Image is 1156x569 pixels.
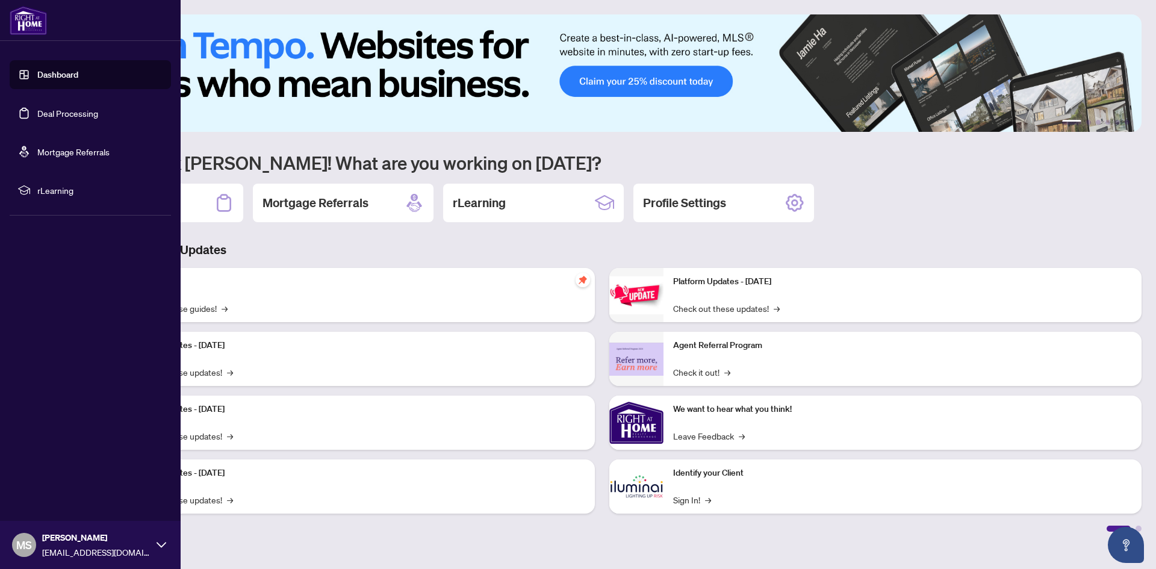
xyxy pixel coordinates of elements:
[42,531,151,544] span: [PERSON_NAME]
[1125,120,1130,125] button: 6
[724,365,730,379] span: →
[673,403,1132,416] p: We want to hear what you think!
[1062,120,1081,125] button: 1
[126,275,585,288] p: Self-Help
[222,302,228,315] span: →
[37,108,98,119] a: Deal Processing
[609,396,663,450] img: We want to hear what you think!
[1086,120,1091,125] button: 2
[16,536,32,553] span: MS
[63,14,1142,132] img: Slide 0
[10,6,47,35] img: logo
[42,546,151,559] span: [EMAIL_ADDRESS][DOMAIN_NAME]
[227,493,233,506] span: →
[609,459,663,514] img: Identify your Client
[126,339,585,352] p: Platform Updates - [DATE]
[774,302,780,315] span: →
[126,403,585,416] p: Platform Updates - [DATE]
[126,467,585,480] p: Platform Updates - [DATE]
[673,429,745,443] a: Leave Feedback→
[673,365,730,379] a: Check it out!→
[673,339,1132,352] p: Agent Referral Program
[673,302,780,315] a: Check out these updates!→
[37,146,110,157] a: Mortgage Referrals
[227,365,233,379] span: →
[1115,120,1120,125] button: 5
[643,194,726,211] h2: Profile Settings
[705,493,711,506] span: →
[63,151,1142,174] h1: Welcome back [PERSON_NAME]! What are you working on [DATE]?
[673,493,711,506] a: Sign In!→
[37,69,78,80] a: Dashboard
[609,276,663,314] img: Platform Updates - June 23, 2025
[1096,120,1101,125] button: 3
[1105,120,1110,125] button: 4
[609,343,663,376] img: Agent Referral Program
[673,275,1132,288] p: Platform Updates - [DATE]
[63,241,1142,258] h3: Brokerage & Industry Updates
[37,184,163,197] span: rLearning
[227,429,233,443] span: →
[263,194,368,211] h2: Mortgage Referrals
[576,273,590,287] span: pushpin
[673,467,1132,480] p: Identify your Client
[1108,527,1144,563] button: Open asap
[453,194,506,211] h2: rLearning
[739,429,745,443] span: →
